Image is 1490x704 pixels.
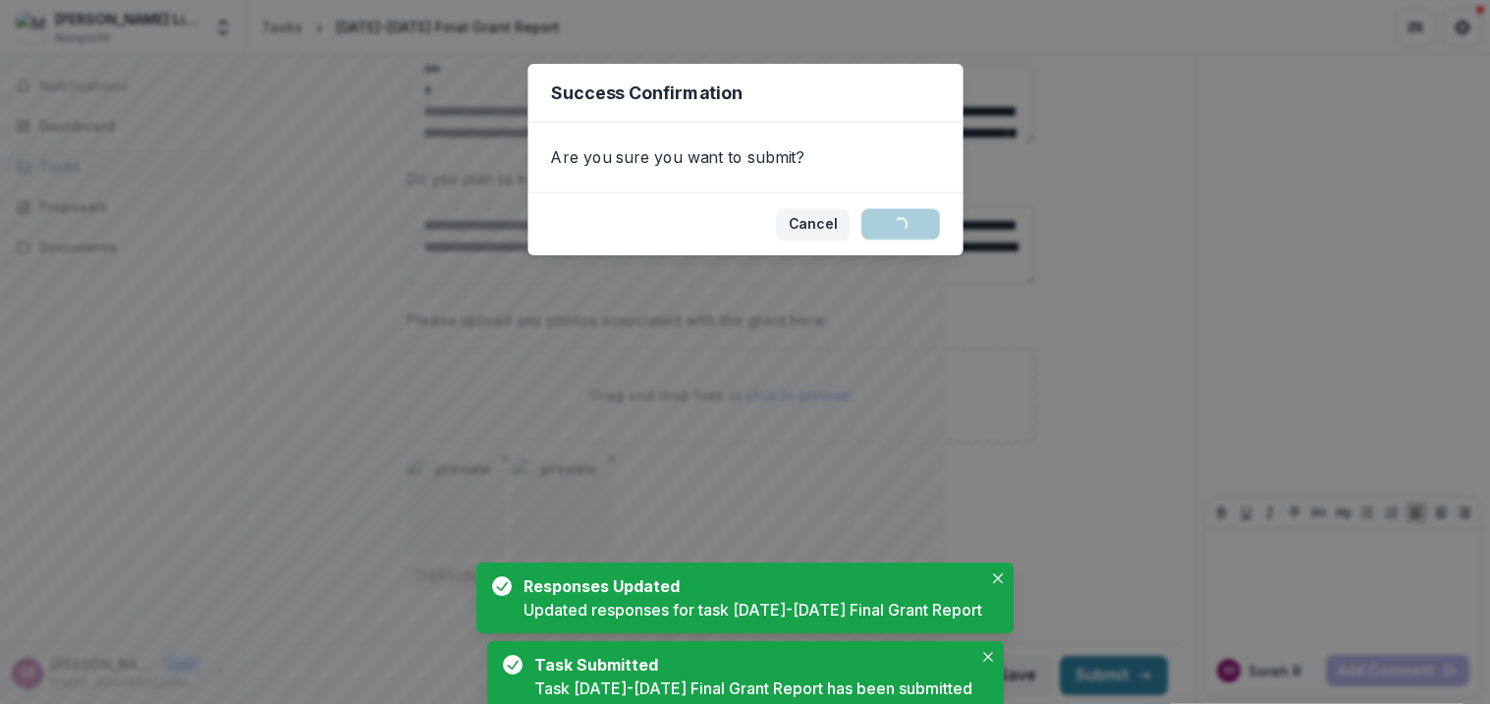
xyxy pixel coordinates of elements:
button: Cancel [776,208,849,240]
button: Close [976,645,1000,669]
div: Updated responses for task [DATE]-[DATE] Final Grant Report [524,598,982,622]
button: Close [986,567,1010,590]
div: Task [DATE]-[DATE] Final Grant Report has been submitted [534,677,972,700]
header: Success Confirmation [527,64,963,122]
div: Are you sure you want to submit? [527,122,963,191]
div: Task Submitted [534,653,965,677]
div: Responses Updated [524,574,974,598]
